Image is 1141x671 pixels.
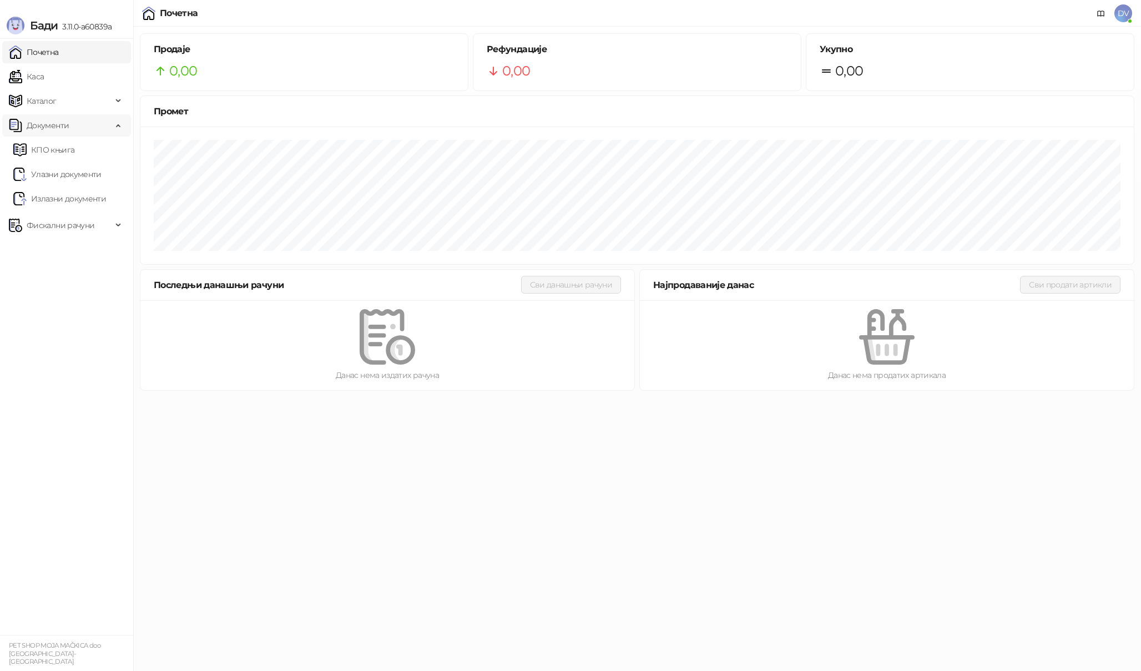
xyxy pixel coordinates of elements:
small: PET SHOP MOJA MAČKICA doo [GEOGRAPHIC_DATA]-[GEOGRAPHIC_DATA] [9,642,100,665]
button: Сви данашњи рачуни [521,276,621,294]
div: Најпродаваније данас [653,278,1020,292]
button: Сви продати артикли [1020,276,1120,294]
span: 0,00 [169,60,197,82]
span: 3.11.0-a60839a [58,22,112,32]
a: Почетна [9,41,59,63]
div: Последњи данашњи рачуни [154,278,521,292]
div: Почетна [160,9,198,18]
h5: Продаје [154,43,455,56]
span: 0,00 [835,60,863,82]
a: Излазни документи [13,188,106,210]
a: Документација [1092,4,1110,22]
img: Logo [7,17,24,34]
a: KPO knjigaКПО књига [13,139,74,161]
a: Каса [9,65,44,88]
div: Промет [154,104,1120,118]
span: Фискални рачуни [27,214,94,236]
div: Данас нема издатих рачуна [158,369,617,381]
div: Данас нема продатих артикала [658,369,1116,381]
span: Документи [27,114,69,137]
span: DV [1114,4,1132,22]
a: Ulazni dokumentiУлазни документи [13,163,102,185]
h5: Рефундације [487,43,787,56]
span: Бади [30,19,58,32]
span: Каталог [27,90,57,112]
h5: Укупно [820,43,1120,56]
span: 0,00 [502,60,530,82]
